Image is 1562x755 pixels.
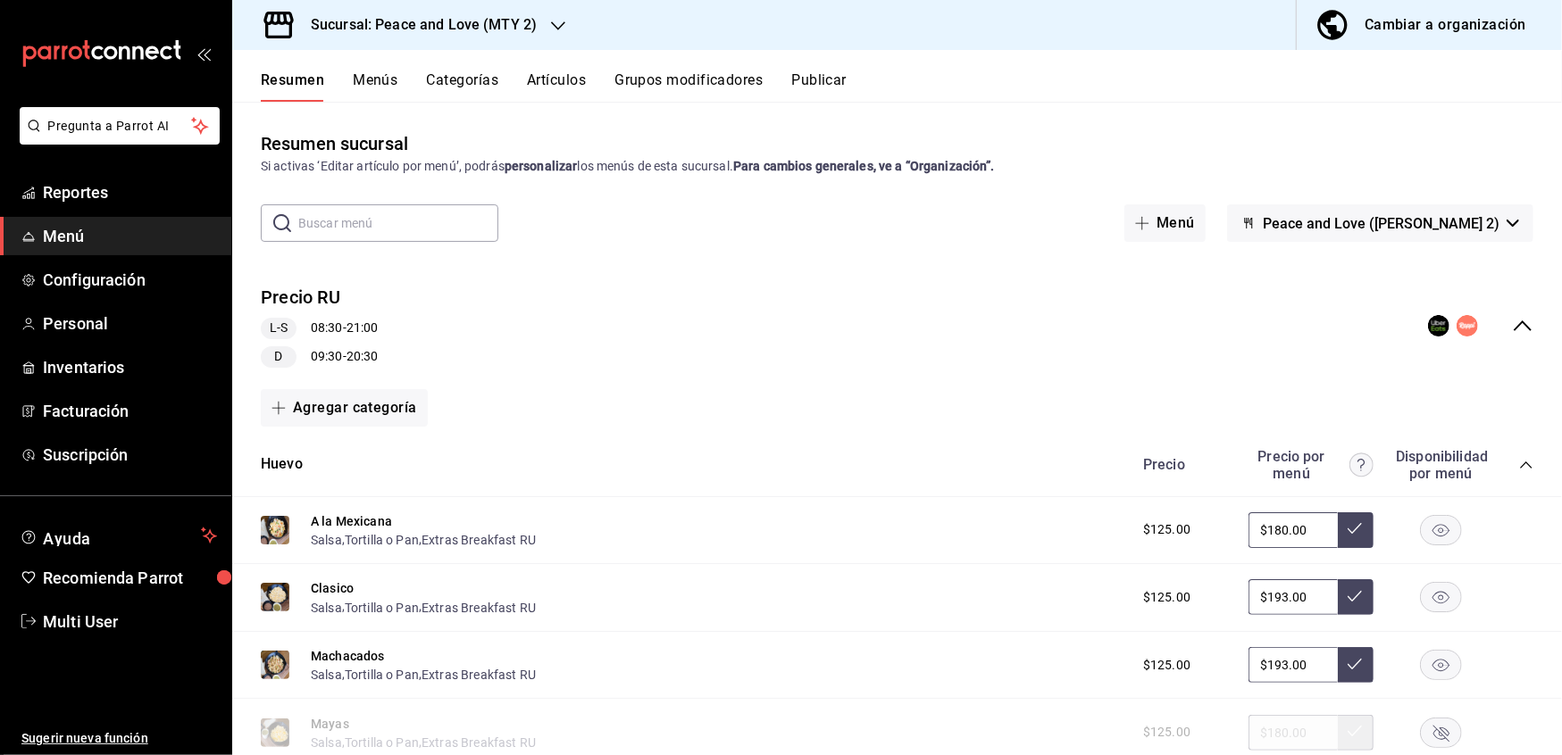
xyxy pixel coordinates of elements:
[311,666,342,684] button: Salsa
[1249,512,1338,548] input: Sin ajuste
[345,531,419,549] button: Tortilla o Pan
[261,157,1533,176] div: Si activas ‘Editar artículo por menú’, podrás los menús de esta sucursal.
[261,651,289,679] img: Preview
[13,129,220,148] a: Pregunta a Parrot AI
[43,355,217,379] span: Inventarios
[261,285,340,311] button: Precio RU
[1227,204,1533,242] button: Peace and Love ([PERSON_NAME] 2)
[345,666,419,684] button: Tortilla o Pan
[527,71,586,102] button: Artículos
[261,318,378,339] div: 08:30 - 21:00
[261,71,324,102] button: Resumen
[298,205,498,241] input: Buscar menú
[422,599,536,617] button: Extras Breakfast RU
[422,666,536,684] button: Extras Breakfast RU
[1249,448,1374,482] div: Precio por menú
[1396,448,1485,482] div: Disponibilidad por menú
[505,159,578,173] strong: personalizar
[427,71,499,102] button: Categorías
[48,117,192,136] span: Pregunta a Parrot AI
[1249,579,1338,615] input: Sin ajuste
[232,270,1562,382] div: collapse-menu-row
[791,71,847,102] button: Publicar
[311,597,536,616] div: , ,
[43,224,217,248] span: Menú
[311,647,385,665] button: Machacados
[1263,215,1499,232] span: Peace and Love ([PERSON_NAME] 2)
[43,610,217,634] span: Multi User
[43,566,217,590] span: Recomienda Parrot
[422,531,536,549] button: Extras Breakfast RU
[1365,12,1526,37] div: Cambiar a organización
[614,71,763,102] button: Grupos modificadores
[261,389,428,427] button: Agregar categoría
[261,583,289,611] img: Preview
[43,443,217,467] span: Suscripción
[311,579,354,597] button: Clasico
[261,346,378,368] div: 09:30 - 20:30
[261,454,303,475] button: Huevo
[311,665,536,684] div: , ,
[1124,204,1206,242] button: Menú
[263,319,295,337] span: L-S
[1143,520,1190,539] span: $125.00
[1143,656,1190,675] span: $125.00
[345,599,419,617] button: Tortilla o Pan
[261,130,408,157] div: Resumen sucursal
[21,729,217,748] span: Sugerir nueva función
[311,512,392,530] button: A la Mexicana
[1125,456,1240,473] div: Precio
[311,531,342,549] button: Salsa
[1249,647,1338,683] input: Sin ajuste
[353,71,397,102] button: Menús
[43,399,217,423] span: Facturación
[20,107,220,145] button: Pregunta a Parrot AI
[311,599,342,617] button: Salsa
[311,530,536,549] div: , ,
[261,71,1562,102] div: navigation tabs
[1143,588,1190,607] span: $125.00
[43,268,217,292] span: Configuración
[43,311,217,336] span: Personal
[43,180,217,204] span: Reportes
[1519,458,1533,472] button: collapse-category-row
[733,159,995,173] strong: Para cambios generales, ve a “Organización”.
[267,347,289,366] span: D
[297,14,537,36] h3: Sucursal: Peace and Love (MTY 2)
[43,525,194,546] span: Ayuda
[261,516,289,544] img: Preview
[196,46,211,61] button: open_drawer_menu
